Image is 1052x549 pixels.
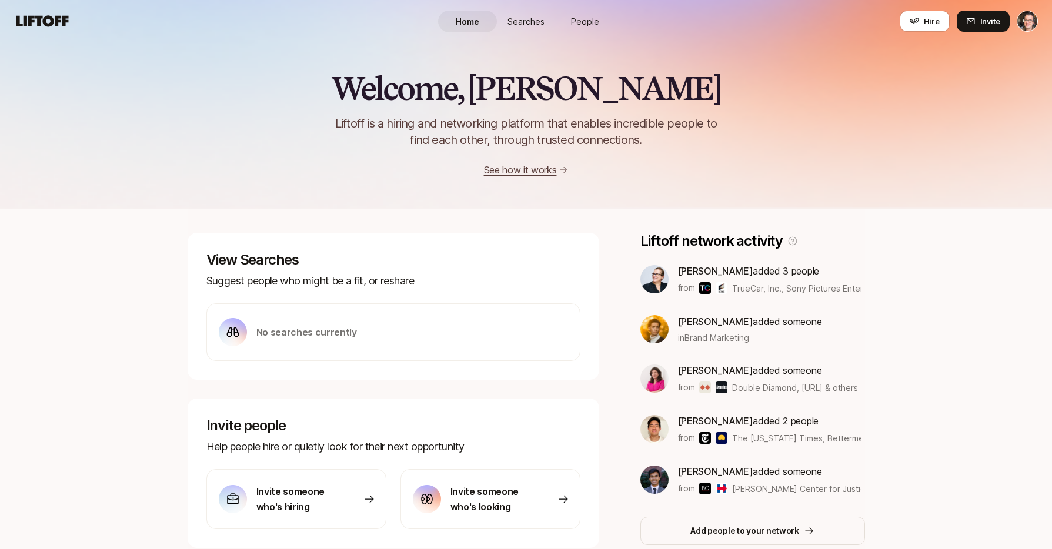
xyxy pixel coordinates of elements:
[690,524,799,538] p: Add people to your network
[497,11,556,32] a: Searches
[980,15,1000,27] span: Invite
[699,282,711,294] img: TrueCar, Inc.
[256,484,339,514] p: Invite someone who's hiring
[732,383,858,393] span: Double Diamond, [URL] & others
[716,432,727,444] img: Betterment
[640,265,669,293] img: c9fdc6f7_fd49_4133_ae5a_6749e2d568be.jpg
[640,364,669,393] img: 9e09e871_5697_442b_ae6e_b16e3f6458f8.jpg
[571,15,599,28] span: People
[640,315,669,343] img: c749752d_5ea4_4c6b_8935_6918de9c0300.jpg
[732,484,993,494] span: [PERSON_NAME] Center for Justice & [PERSON_NAME] for America
[678,415,753,427] span: [PERSON_NAME]
[484,164,557,176] a: See how it works
[699,381,711,393] img: Double Diamond
[678,332,749,344] span: in Brand Marketing
[699,432,711,444] img: The New York Times
[316,115,737,148] p: Liftoff is a hiring and networking platform that enables incredible people to find each other, th...
[678,363,859,378] p: added someone
[678,466,753,477] span: [PERSON_NAME]
[678,413,862,429] p: added 2 people
[900,11,950,32] button: Hire
[640,517,865,545] button: Add people to your network
[256,324,357,340] p: No searches currently
[678,314,822,329] p: added someone
[556,11,614,32] a: People
[957,11,1010,32] button: Invite
[678,364,753,376] span: [PERSON_NAME]
[1017,11,1038,32] button: Eric Smith
[640,415,669,443] img: c3894d86_b3f1_4e23_a0e4_4d923f503b0e.jpg
[678,281,695,295] p: from
[678,265,753,277] span: [PERSON_NAME]
[716,282,727,294] img: Sony Pictures Entertainment
[206,273,580,289] p: Suggest people who might be a fit, or reshare
[678,431,695,445] p: from
[640,466,669,494] img: 4640b0e7_2b03_4c4f_be34_fa460c2e5c38.jpg
[732,283,932,293] span: TrueCar, Inc., Sony Pictures Entertainment & others
[640,233,783,249] p: Liftoff network activity
[699,483,711,494] img: Brennan Center for Justice
[924,15,940,27] span: Hire
[678,263,862,279] p: added 3 people
[450,484,533,514] p: Invite someone who's looking
[438,11,497,32] a: Home
[716,483,727,494] img: Hillary for America
[331,71,721,106] h2: Welcome, [PERSON_NAME]
[456,15,479,28] span: Home
[206,438,580,455] p: Help people hire or quietly look for their next opportunity
[732,433,907,443] span: The [US_STATE] Times, Betterment & others
[206,252,580,268] p: View Searches
[678,464,862,479] p: added someone
[206,417,580,434] p: Invite people
[678,316,753,327] span: [PERSON_NAME]
[678,481,695,496] p: from
[678,380,695,394] p: from
[507,15,545,28] span: Searches
[716,381,727,393] img: Avantos.ai
[1017,11,1037,31] img: Eric Smith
